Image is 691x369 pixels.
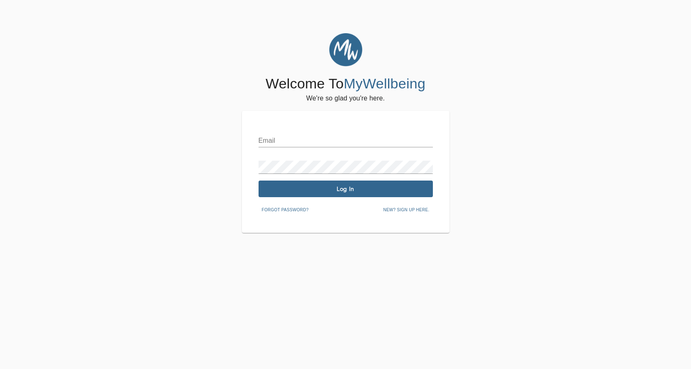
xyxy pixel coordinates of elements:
button: Forgot password? [259,204,312,216]
span: New? Sign up here. [383,206,429,214]
button: New? Sign up here. [380,204,432,216]
span: Forgot password? [262,206,309,214]
span: MyWellbeing [344,76,425,91]
h6: We're so glad you're here. [306,93,385,104]
span: Log In [262,185,430,193]
img: MyWellbeing [329,33,362,66]
a: Forgot password? [259,206,312,213]
h4: Welcome To [266,75,425,93]
button: Log In [259,181,433,197]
